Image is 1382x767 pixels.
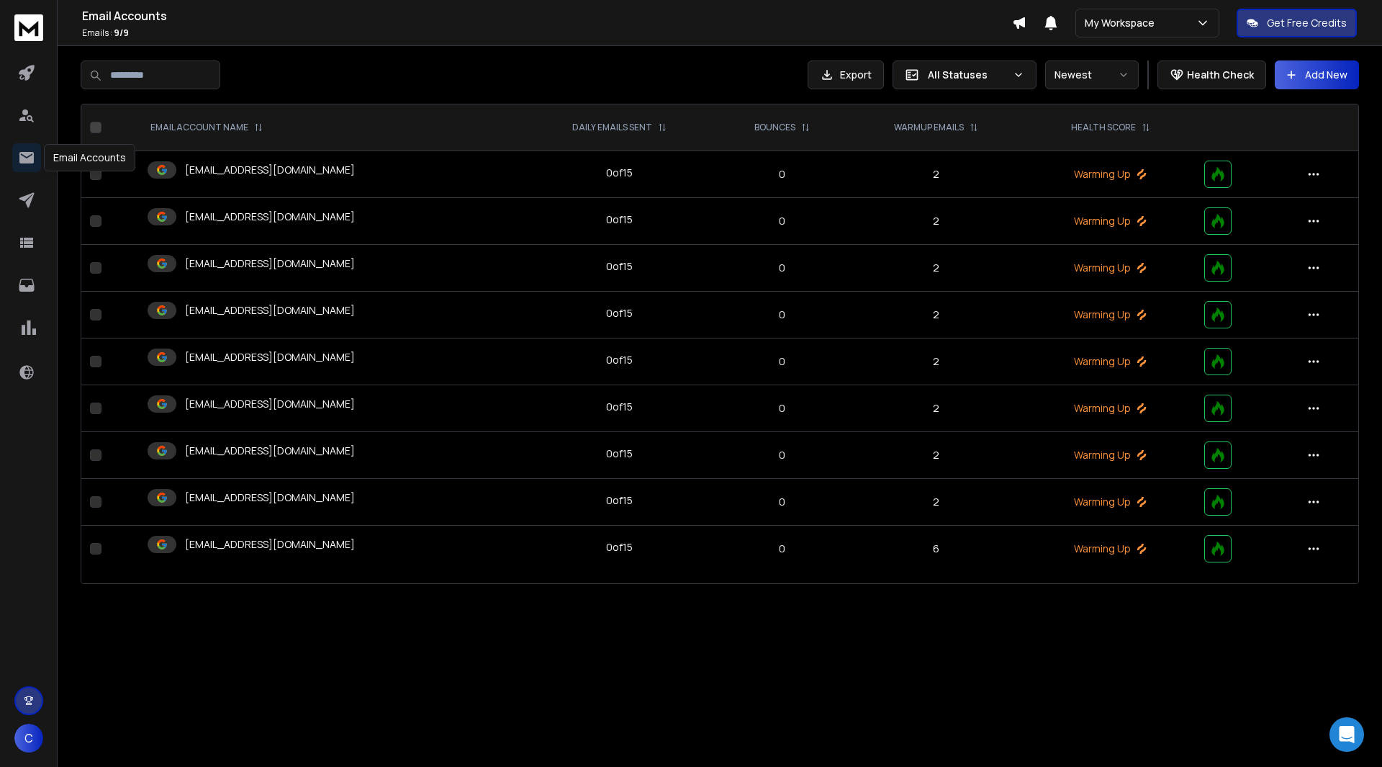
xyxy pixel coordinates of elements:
[928,68,1007,82] p: All Statuses
[185,397,355,411] p: [EMAIL_ADDRESS][DOMAIN_NAME]
[606,400,633,414] div: 0 of 15
[1187,68,1254,82] p: Health Check
[1085,16,1160,30] p: My Workspace
[1034,542,1187,556] p: Warming Up
[1034,214,1187,228] p: Warming Up
[847,151,1026,198] td: 2
[14,724,43,753] button: C
[1034,261,1187,275] p: Warming Up
[114,27,129,39] span: 9 / 9
[606,540,633,555] div: 0 of 15
[1071,122,1136,133] p: HEALTH SCORE
[726,308,839,322] p: 0
[847,432,1026,479] td: 2
[726,261,839,275] p: 0
[82,27,1012,39] p: Emails :
[847,479,1026,526] td: 2
[1275,60,1359,89] button: Add New
[1329,717,1364,752] div: Open Intercom Messenger
[847,338,1026,385] td: 2
[808,60,884,89] button: Export
[14,14,43,41] img: logo
[185,537,355,552] p: [EMAIL_ADDRESS][DOMAIN_NAME]
[185,303,355,318] p: [EMAIL_ADDRESS][DOMAIN_NAME]
[185,444,355,458] p: [EMAIL_ADDRESS][DOMAIN_NAME]
[726,401,839,416] p: 0
[726,354,839,369] p: 0
[1157,60,1266,89] button: Health Check
[185,490,355,505] p: [EMAIL_ADDRESS][DOMAIN_NAME]
[894,122,964,133] p: WARMUP EMAILS
[847,292,1026,338] td: 2
[847,245,1026,292] td: 2
[847,526,1026,573] td: 6
[726,214,839,228] p: 0
[606,353,633,367] div: 0 of 15
[606,166,633,180] div: 0 of 15
[1034,448,1187,462] p: Warming Up
[185,350,355,364] p: [EMAIL_ADDRESS][DOMAIN_NAME]
[150,122,263,133] div: EMAIL ACCOUNT NAME
[1034,401,1187,416] p: Warming Up
[82,7,1012,24] h1: Email Accounts
[726,495,839,509] p: 0
[754,122,795,133] p: BOUNCES
[185,163,355,177] p: [EMAIL_ADDRESS][DOMAIN_NAME]
[726,448,839,462] p: 0
[606,447,633,461] div: 0 of 15
[1237,9,1357,37] button: Get Free Credits
[1045,60,1139,89] button: Newest
[1034,495,1187,509] p: Warming Up
[726,167,839,181] p: 0
[185,210,355,224] p: [EMAIL_ADDRESS][DOMAIN_NAME]
[606,212,633,227] div: 0 of 15
[726,542,839,556] p: 0
[185,256,355,271] p: [EMAIL_ADDRESS][DOMAIN_NAME]
[1267,16,1347,30] p: Get Free Credits
[1034,167,1187,181] p: Warming Up
[606,259,633,274] div: 0 of 15
[606,306,633,320] div: 0 of 15
[572,122,652,133] p: DAILY EMAILS SENT
[847,385,1026,432] td: 2
[1034,308,1187,322] p: Warming Up
[1034,354,1187,369] p: Warming Up
[606,493,633,508] div: 0 of 15
[44,144,135,171] div: Email Accounts
[847,198,1026,245] td: 2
